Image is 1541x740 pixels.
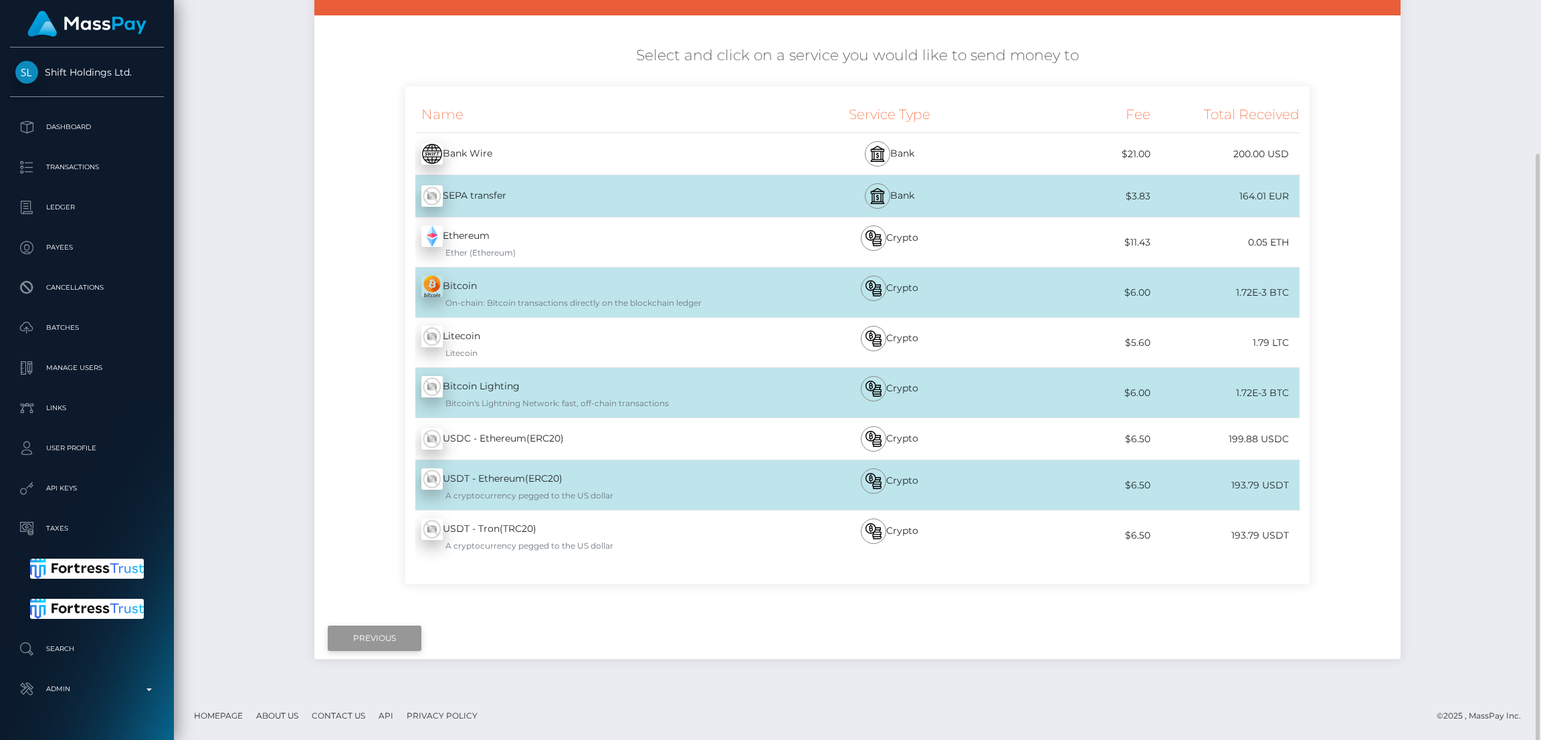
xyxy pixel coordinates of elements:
[15,478,159,498] p: API Keys
[1150,227,1300,258] div: 0.05 ETH
[15,197,159,217] p: Ledger
[1150,328,1300,358] div: 1.79 LTC
[421,519,443,540] img: wMhJQYtZFAryAAAAABJRU5ErkJggg==
[421,326,443,347] img: wMhJQYtZFAryAAAAABJRU5ErkJggg==
[1001,328,1150,358] div: $5.60
[1150,181,1300,211] div: 164.01 EUR
[778,318,1001,367] div: Crypto
[15,157,159,177] p: Transactions
[421,185,443,207] img: wMhJQYtZFAryAAAAABJRU5ErkJggg==
[324,45,1390,66] h5: Select and click on a service you would like to send money to
[421,247,778,259] div: Ether (Ethereum)
[1001,278,1150,308] div: $6.00
[421,397,778,409] div: Bitcoin's Lightning Network: fast, off-chain transactions
[1001,139,1150,169] div: $21.00
[865,523,882,539] img: bitcoin.svg
[15,639,159,659] p: Search
[405,268,778,317] div: Bitcoin
[189,705,248,726] a: Homepage
[421,347,778,359] div: Litecoin
[421,225,443,247] img: z+HV+S+XklAdAAAAABJRU5ErkJggg==
[27,11,146,37] img: MassPay Logo
[10,271,164,304] a: Cancellations
[421,376,443,397] img: wMhJQYtZFAryAAAAABJRU5ErkJggg==
[15,318,159,338] p: Batches
[401,705,483,726] a: Privacy Policy
[1150,96,1300,132] div: Total Received
[778,96,1001,132] div: Service Type
[405,420,778,458] div: USDC - Ethereum(ERC20)
[30,599,144,619] img: Fortress Trust
[421,276,443,297] img: zxlM9hkiQ1iKKYMjuOruv9zc3NfAFPM+lQmnX+Hwj+0b3s+QqDAAAAAElFTkSuQmCC
[778,268,1001,317] div: Crypto
[421,540,778,552] div: A cryptocurrency pegged to the US dollar
[1150,139,1300,169] div: 200.00 USD
[869,188,886,204] img: bank.svg
[865,331,882,347] img: bitcoin.svg
[251,705,304,726] a: About Us
[373,705,399,726] a: API
[421,143,443,165] img: E16AAAAAElFTkSuQmCC
[421,428,443,450] img: wMhJQYtZFAryAAAAABJRU5ErkJggg==
[15,398,159,418] p: Links
[1150,278,1300,308] div: 1.72E-3 BTC
[328,626,421,651] input: Previous
[778,511,1001,560] div: Crypto
[15,278,159,298] p: Cancellations
[865,473,882,489] img: bitcoin.svg
[10,110,164,144] a: Dashboard
[15,358,159,378] p: Manage Users
[1150,470,1300,500] div: 193.79 USDT
[1001,181,1150,211] div: $3.83
[865,431,882,447] img: bitcoin.svg
[865,381,882,397] img: bitcoin.svg
[10,351,164,385] a: Manage Users
[778,460,1001,510] div: Crypto
[1001,227,1150,258] div: $11.43
[421,490,778,502] div: A cryptocurrency pegged to the US dollar
[865,280,882,296] img: bitcoin.svg
[778,418,1001,460] div: Crypto
[778,133,1001,175] div: Bank
[869,146,886,162] img: bank.svg
[778,217,1001,267] div: Crypto
[1001,470,1150,500] div: $6.50
[405,368,778,418] div: Bitcoin Lighting
[15,238,159,258] p: Payees
[405,511,778,560] div: USDT - Tron(TRC20)
[30,559,144,579] img: Fortress Trust
[10,391,164,425] a: Links
[10,66,164,78] span: Shift Holdings Ltd.
[405,96,778,132] div: Name
[421,468,443,490] img: wMhJQYtZFAryAAAAABJRU5ErkJggg==
[421,297,778,309] div: On-chain: Bitcoin transactions directly on the blockchain ledger
[1150,521,1300,551] div: 193.79 USDT
[10,151,164,184] a: Transactions
[1150,424,1300,454] div: 199.88 USDC
[10,311,164,345] a: Batches
[10,512,164,545] a: Taxes
[405,318,778,367] div: Litecoin
[10,432,164,465] a: User Profile
[405,135,778,173] div: Bank Wire
[306,705,371,726] a: Contact Us
[1150,378,1300,408] div: 1.72E-3 BTC
[15,519,159,539] p: Taxes
[15,117,159,137] p: Dashboard
[1001,521,1150,551] div: $6.50
[778,368,1001,418] div: Crypto
[865,230,882,246] img: bitcoin.svg
[1437,709,1531,723] div: © 2025 , MassPay Inc.
[15,679,159,699] p: Admin
[1001,424,1150,454] div: $6.50
[10,672,164,706] a: Admin
[15,438,159,458] p: User Profile
[405,460,778,510] div: USDT - Ethereum(ERC20)
[10,632,164,666] a: Search
[10,191,164,224] a: Ledger
[1001,96,1150,132] div: Fee
[778,175,1001,217] div: Bank
[10,231,164,264] a: Payees
[405,177,778,215] div: SEPA transfer
[405,217,778,267] div: Ethereum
